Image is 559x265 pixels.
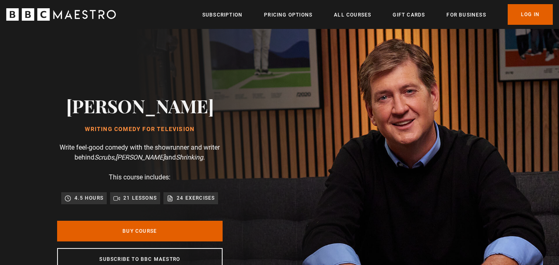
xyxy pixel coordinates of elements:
svg: BBC Maestro [6,8,116,21]
a: Subscription [202,11,242,19]
a: Buy Course [57,221,223,241]
i: Shrinking [176,153,203,161]
p: This course includes: [109,172,170,182]
i: [PERSON_NAME] [115,153,165,161]
nav: Primary [202,4,553,25]
a: Pricing Options [264,11,312,19]
a: All Courses [334,11,371,19]
a: For business [446,11,486,19]
h2: [PERSON_NAME] [66,95,214,116]
p: Write feel-good comedy with the showrunner and writer behind , and . [57,143,223,162]
p: 21 lessons [123,194,157,202]
a: Gift Cards [393,11,425,19]
i: Scrubs [94,153,114,161]
h1: Writing Comedy for Television [66,126,214,133]
p: 4.5 hours [74,194,103,202]
p: 24 exercises [177,194,215,202]
a: Log In [508,4,553,25]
